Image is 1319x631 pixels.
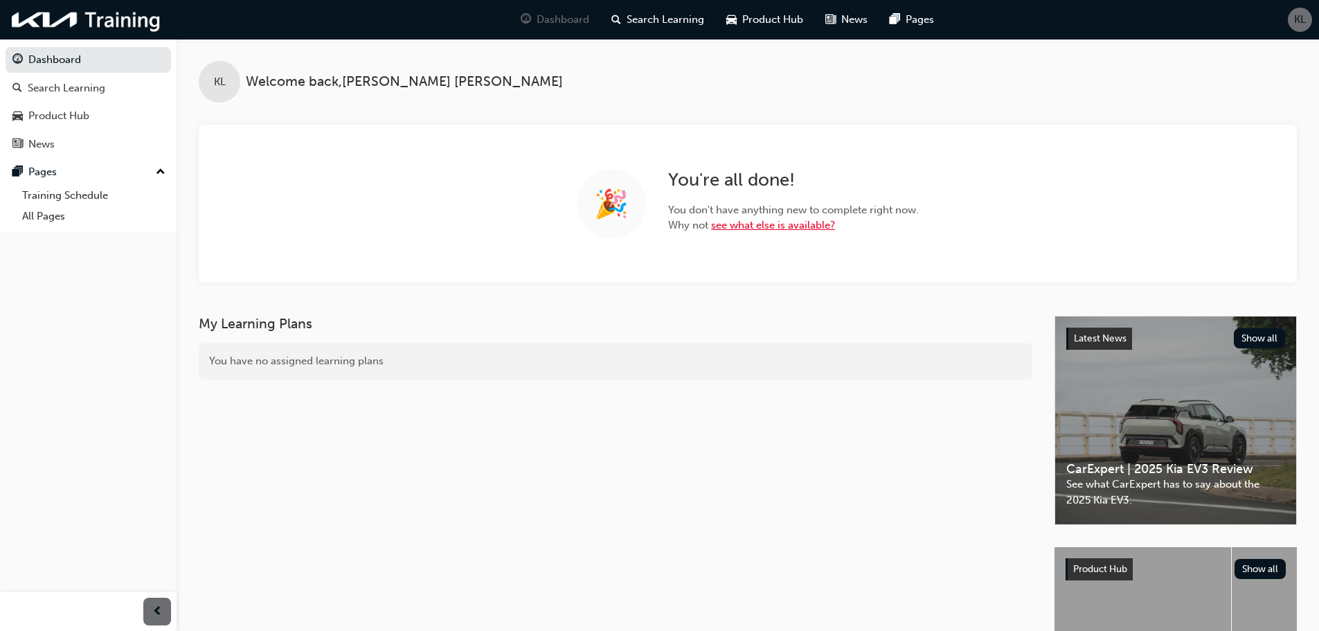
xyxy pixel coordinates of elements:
div: News [28,136,55,152]
h3: My Learning Plans [199,316,1032,332]
button: Show all [1235,559,1286,579]
button: KL [1288,8,1312,32]
span: Welcome back , [PERSON_NAME] [PERSON_NAME] [246,74,563,90]
h2: You're all done! [668,169,919,191]
div: You have no assigned learning plans [199,343,1032,380]
a: Latest NewsShow all [1066,328,1285,350]
a: Training Schedule [17,185,171,206]
button: DashboardSearch LearningProduct HubNews [6,44,171,159]
span: Product Hub [742,12,803,28]
div: Search Learning [28,80,105,96]
span: pages-icon [12,166,23,179]
a: Product Hub [6,103,171,129]
div: Pages [28,164,57,180]
span: pages-icon [890,11,900,28]
span: search-icon [12,82,22,95]
a: guage-iconDashboard [510,6,600,34]
span: Search Learning [627,12,704,28]
span: Pages [906,12,934,28]
a: News [6,132,171,157]
span: CarExpert | 2025 Kia EV3 Review [1066,461,1285,477]
span: KL [1294,12,1306,28]
a: Product HubShow all [1066,558,1286,580]
span: Dashboard [537,12,589,28]
button: Pages [6,159,171,185]
span: Product Hub [1073,563,1127,575]
span: 🎉 [594,196,629,212]
span: News [841,12,868,28]
a: Dashboard [6,47,171,73]
span: news-icon [825,11,836,28]
span: prev-icon [152,603,163,621]
span: Why not [668,217,919,233]
span: search-icon [611,11,621,28]
a: see what else is available? [711,219,835,231]
span: up-icon [156,163,165,181]
span: guage-icon [521,11,531,28]
span: Latest News [1074,332,1127,344]
span: car-icon [12,110,23,123]
span: car-icon [726,11,737,28]
a: search-iconSearch Learning [600,6,715,34]
a: Search Learning [6,75,171,101]
a: car-iconProduct Hub [715,6,814,34]
span: You don't have anything new to complete right now. [668,202,919,218]
span: See what CarExpert has to say about the 2025 Kia EV3. [1066,477,1285,508]
a: All Pages [17,206,171,227]
div: Product Hub [28,108,89,124]
a: Latest NewsShow allCarExpert | 2025 Kia EV3 ReviewSee what CarExpert has to say about the 2025 Ki... [1055,316,1297,525]
img: kia-training [7,6,166,34]
span: KL [214,74,226,90]
a: news-iconNews [814,6,879,34]
a: pages-iconPages [879,6,945,34]
button: Show all [1234,328,1286,348]
span: news-icon [12,139,23,151]
span: guage-icon [12,54,23,66]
